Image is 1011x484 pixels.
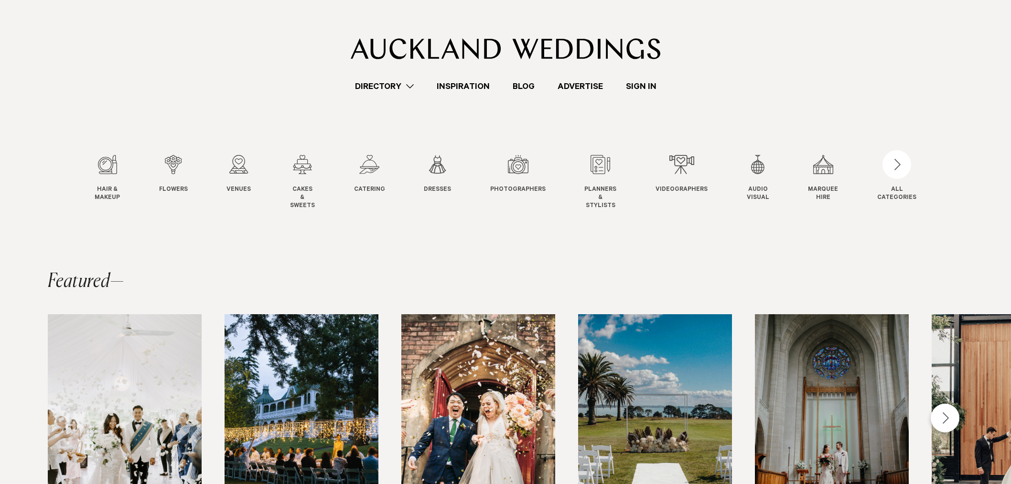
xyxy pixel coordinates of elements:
[546,80,614,93] a: Advertise
[584,186,616,210] span: Planners & Stylists
[656,186,708,194] span: Videographers
[614,80,668,93] a: Sign In
[747,186,769,202] span: Audio Visual
[877,155,916,200] button: ALLCATEGORIES
[808,186,838,202] span: Marquee Hire
[354,155,404,210] swiper-slide: 5 / 12
[290,155,315,210] a: Cakes & Sweets
[501,80,546,93] a: Blog
[425,80,501,93] a: Inspiration
[747,155,788,210] swiper-slide: 10 / 12
[656,155,708,194] a: Videographers
[424,186,451,194] span: Dresses
[584,155,635,210] swiper-slide: 8 / 12
[159,155,207,210] swiper-slide: 2 / 12
[95,186,120,202] span: Hair & Makeup
[877,186,916,202] div: ALL CATEGORIES
[490,186,546,194] span: Photographers
[490,155,565,210] swiper-slide: 7 / 12
[226,186,251,194] span: Venues
[290,155,334,210] swiper-slide: 4 / 12
[344,80,425,93] a: Directory
[808,155,838,202] a: Marquee Hire
[95,155,120,202] a: Hair & Makeup
[354,155,385,194] a: Catering
[351,38,661,59] img: Auckland Weddings Logo
[48,272,124,291] h2: Featured
[424,155,451,194] a: Dresses
[424,155,470,210] swiper-slide: 6 / 12
[95,155,139,210] swiper-slide: 1 / 12
[354,186,385,194] span: Catering
[159,155,188,194] a: Flowers
[290,186,315,210] span: Cakes & Sweets
[656,155,727,210] swiper-slide: 9 / 12
[490,155,546,194] a: Photographers
[747,155,769,202] a: Audio Visual
[808,155,857,210] swiper-slide: 11 / 12
[226,155,251,194] a: Venues
[159,186,188,194] span: Flowers
[584,155,616,210] a: Planners & Stylists
[226,155,270,210] swiper-slide: 3 / 12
